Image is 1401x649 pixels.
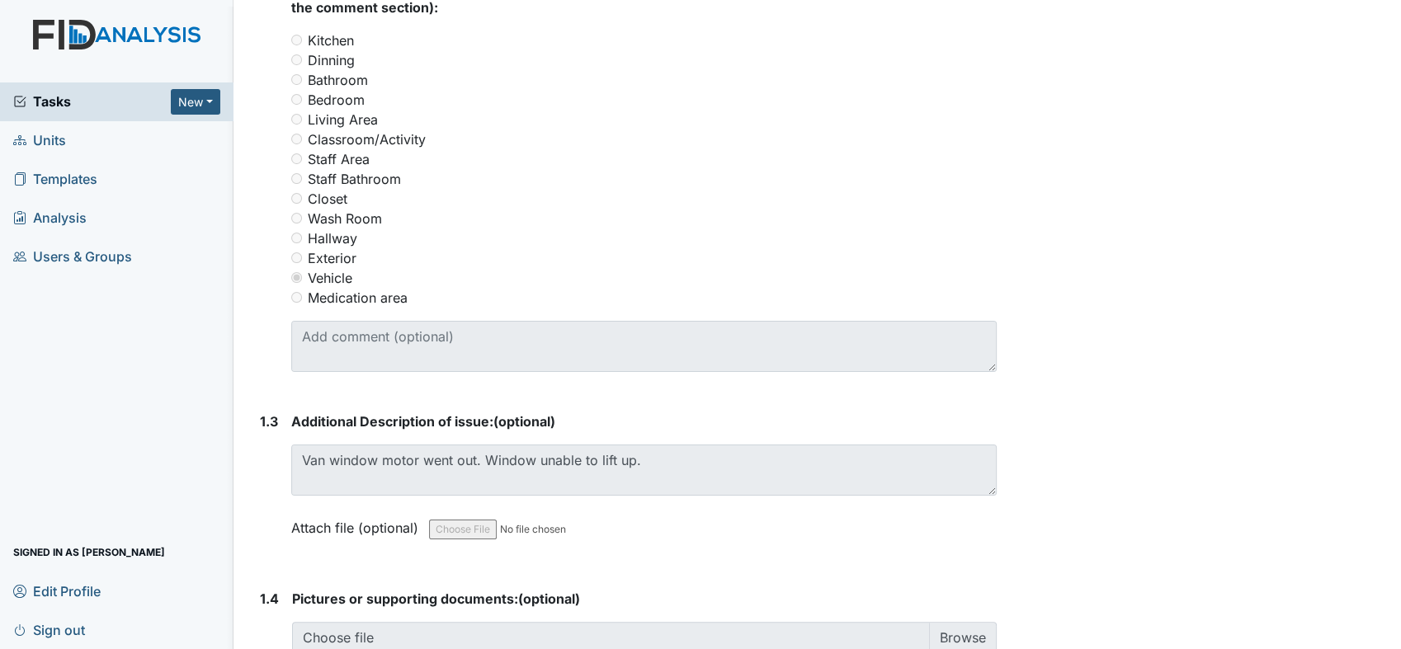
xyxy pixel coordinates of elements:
[308,50,355,70] label: Dinning
[291,413,493,430] span: Additional Description of issue:
[171,89,220,115] button: New
[291,74,302,85] input: Bathroom
[291,173,302,184] input: Staff Bathroom
[308,248,356,268] label: Exterior
[291,444,997,496] textarea: Van window motor went out. Window unable to lift up.
[291,153,302,164] input: Staff Area
[291,193,302,204] input: Closet
[308,149,370,169] label: Staff Area
[308,70,368,90] label: Bathroom
[308,31,354,50] label: Kitchen
[13,205,87,231] span: Analysis
[292,589,997,609] strong: (optional)
[13,617,85,642] span: Sign out
[308,169,401,189] label: Staff Bathroom
[308,189,347,209] label: Closet
[291,54,302,65] input: Dinning
[260,589,279,609] label: 1.4
[308,209,382,228] label: Wash Room
[13,167,97,192] span: Templates
[308,288,408,308] label: Medication area
[291,213,302,223] input: Wash Room
[291,252,302,263] input: Exterior
[13,244,132,270] span: Users & Groups
[308,90,365,110] label: Bedroom
[291,412,997,431] strong: (optional)
[291,272,302,283] input: Vehicle
[308,228,357,248] label: Hallway
[291,94,302,105] input: Bedroom
[291,233,302,243] input: Hallway
[308,129,426,149] label: Classroom/Activity
[291,292,302,303] input: Medication area
[260,412,278,431] label: 1.3
[13,128,66,153] span: Units
[13,92,171,111] a: Tasks
[13,539,165,565] span: Signed in as [PERSON_NAME]
[13,578,101,604] span: Edit Profile
[291,134,302,144] input: Classroom/Activity
[292,590,518,607] span: Pictures or supporting documents:
[308,268,352,288] label: Vehicle
[291,35,302,45] input: Kitchen
[291,509,425,538] label: Attach file (optional)
[308,110,378,129] label: Living Area
[291,114,302,125] input: Living Area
